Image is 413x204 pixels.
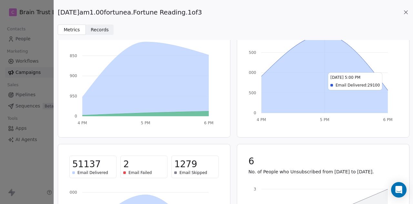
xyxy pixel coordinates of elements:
p: No. of People who Unsubscribed from [DATE] to [DATE]. [248,168,398,175]
span: 1279 [174,158,197,170]
tspan: 7500 [246,91,256,95]
tspan: 22500 [244,50,256,55]
tspan: 4 PM [257,117,266,122]
div: Open Intercom Messenger [391,182,407,198]
span: Email Delivered [77,170,108,175]
tspan: 0 [75,114,77,118]
tspan: 1900 [67,74,77,78]
tspan: 6 PM [204,121,213,125]
tspan: 15000 [244,70,256,75]
tspan: 5 PM [320,117,329,122]
span: Email Failed [128,170,152,175]
tspan: 3 [254,187,256,191]
tspan: 5 PM [141,121,150,125]
tspan: 0 [254,111,256,115]
span: Records [91,26,109,33]
span: 2 [123,158,129,170]
tspan: 30000 [65,190,77,195]
span: 6 [248,156,254,167]
tspan: 950 [70,94,77,98]
tspan: 4 PM [77,121,87,125]
span: [DATE]am1.00fortunea.Fortune Reading.1of3 [58,8,202,17]
span: Email Skipped [179,170,207,175]
tspan: 2850 [67,54,77,58]
tspan: 6 PM [383,117,392,122]
span: 51137 [72,158,101,170]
